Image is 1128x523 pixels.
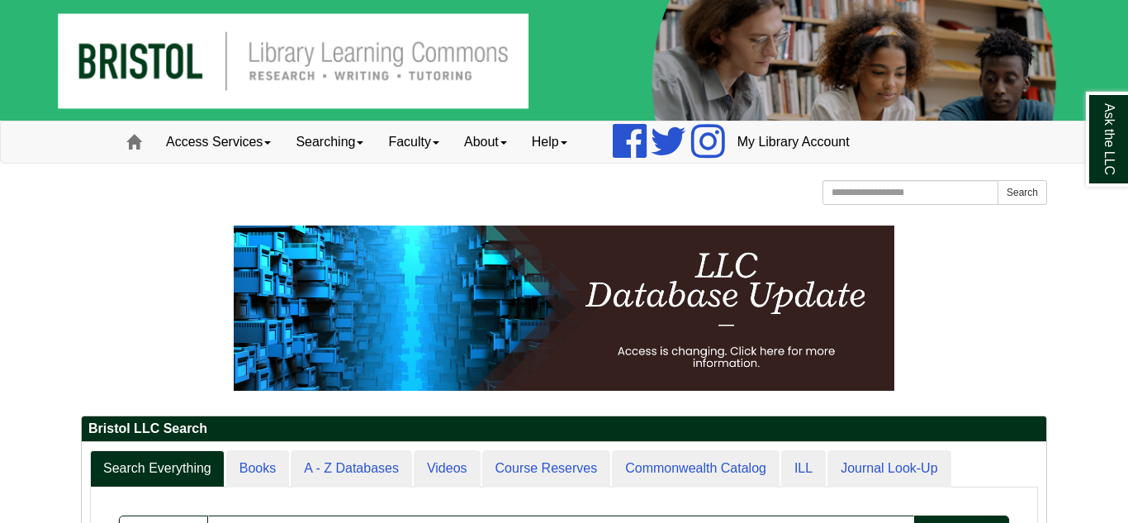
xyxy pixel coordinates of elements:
a: Searching [283,121,376,163]
a: Commonwealth Catalog [612,450,780,487]
a: Help [519,121,580,163]
a: Access Services [154,121,283,163]
a: Search Everything [90,450,225,487]
img: HTML tutorial [234,226,894,391]
a: ILL [781,450,826,487]
a: Course Reserves [482,450,611,487]
a: Books [226,450,289,487]
a: Videos [414,450,481,487]
a: About [452,121,519,163]
a: A - Z Databases [291,450,412,487]
h2: Bristol LLC Search [82,416,1046,442]
a: Journal Look-Up [827,450,950,487]
a: Faculty [376,121,452,163]
a: My Library Account [725,121,862,163]
button: Search [998,180,1047,205]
